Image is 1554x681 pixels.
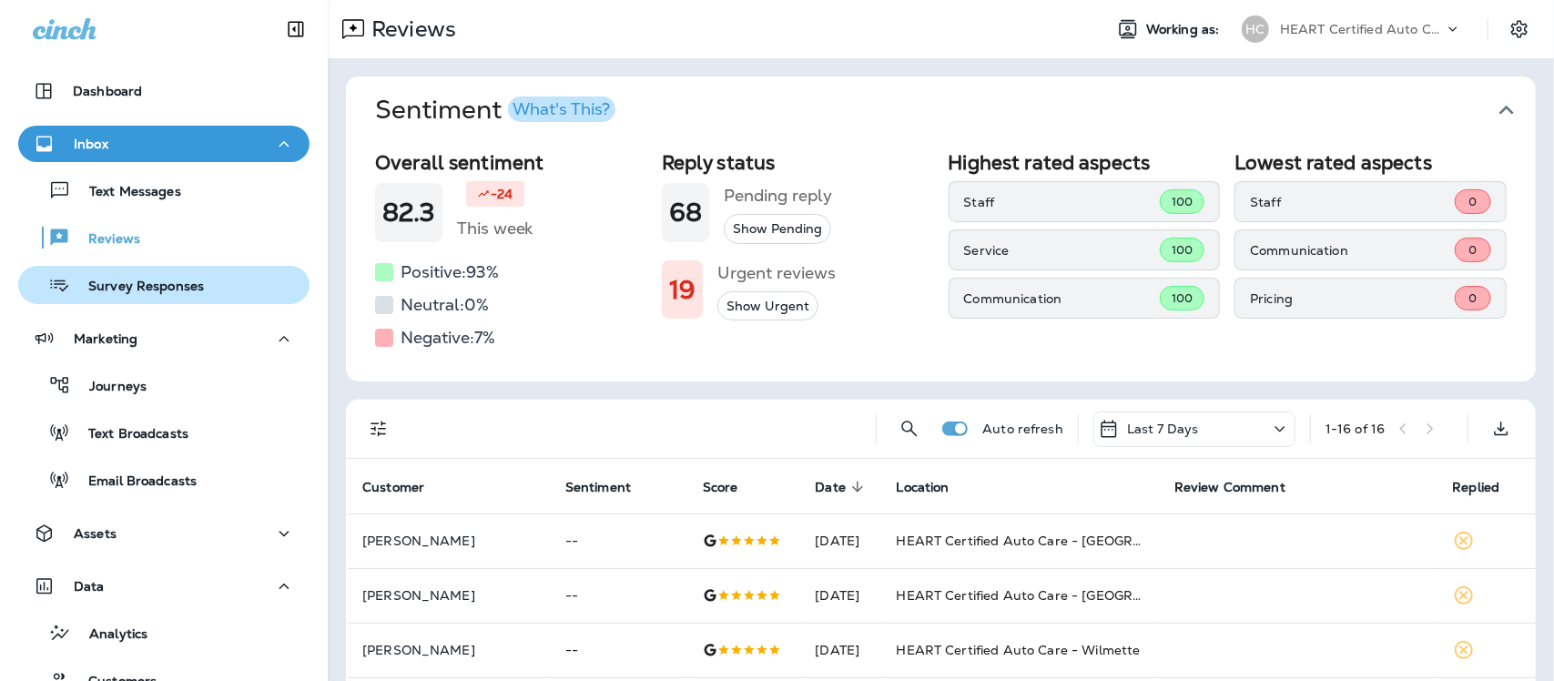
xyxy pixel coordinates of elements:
button: Filters [361,411,397,447]
h1: 68 [669,198,702,228]
span: 100 [1172,290,1193,306]
button: Export as CSV [1483,411,1519,447]
p: Staff [964,195,1160,209]
div: What's This? [513,101,610,117]
p: Email Broadcasts [70,473,197,491]
button: Marketing [18,320,310,357]
span: Replied [1453,479,1524,495]
h2: Highest rated aspects [949,151,1221,174]
p: [PERSON_NAME] [362,534,536,548]
span: HEART Certified Auto Care - Wilmette [897,642,1141,658]
button: Show Urgent [717,291,818,321]
button: Inbox [18,126,310,162]
span: 100 [1172,242,1193,258]
p: Marketing [74,331,137,346]
span: Customer [362,479,448,495]
span: HEART Certified Auto Care - [GEOGRAPHIC_DATA] [897,587,1224,604]
h2: Reply status [662,151,934,174]
h5: This week [457,214,533,243]
h2: Lowest rated aspects [1234,151,1507,174]
p: Reviews [364,15,456,43]
p: Survey Responses [70,279,204,296]
p: [PERSON_NAME] [362,588,536,603]
span: Replied [1453,480,1500,495]
p: Communication [1250,243,1455,258]
p: Data [74,579,105,594]
td: [DATE] [801,568,882,623]
button: Data [18,568,310,605]
button: Journeys [18,366,310,404]
span: Review Comment [1174,480,1285,495]
div: SentimentWhat's This? [346,144,1536,381]
p: Assets [74,526,117,541]
h5: Neutral: 0 % [401,290,489,320]
h1: 19 [669,275,696,305]
button: Assets [18,515,310,552]
div: HC [1242,15,1269,43]
button: Analytics [18,614,310,652]
button: Search Reviews [891,411,928,447]
h5: Pending reply [724,181,832,210]
p: [PERSON_NAME] [362,643,536,657]
p: Text Messages [71,184,181,201]
td: [DATE] [801,623,882,677]
p: Text Broadcasts [70,426,188,443]
h1: Sentiment [375,95,615,126]
h2: Overall sentiment [375,151,647,174]
h5: Negative: 7 % [401,323,495,352]
span: HEART Certified Auto Care - [GEOGRAPHIC_DATA] [897,533,1224,549]
span: Location [897,480,950,495]
span: Review Comment [1174,479,1309,495]
p: Dashboard [73,84,142,98]
button: Dashboard [18,73,310,109]
p: Last 7 Days [1127,422,1199,436]
button: Collapse Sidebar [270,11,321,47]
button: SentimentWhat's This? [361,76,1550,144]
button: Text Broadcasts [18,413,310,452]
p: Auto refresh [982,422,1063,436]
span: Sentiment [565,479,655,495]
p: Staff [1250,195,1455,209]
p: -24 [491,185,513,203]
p: Reviews [70,231,140,249]
h1: 82.3 [382,198,435,228]
span: Score [703,480,738,495]
span: 100 [1172,194,1193,209]
span: 0 [1468,290,1477,306]
button: Reviews [18,219,310,257]
span: Date [816,480,847,495]
p: Inbox [74,137,108,151]
td: -- [551,513,688,568]
td: -- [551,623,688,677]
p: Communication [964,291,1160,306]
span: 0 [1468,194,1477,209]
p: Analytics [71,626,147,644]
div: 1 - 16 of 16 [1325,422,1385,436]
button: Survey Responses [18,266,310,304]
button: Text Messages [18,171,310,209]
span: Location [897,479,973,495]
td: [DATE] [801,513,882,568]
h5: Urgent reviews [717,259,836,288]
p: Journeys [71,379,147,396]
button: Email Broadcasts [18,461,310,499]
span: Sentiment [565,480,631,495]
button: Show Pending [724,214,831,244]
p: Service [964,243,1160,258]
button: Settings [1503,13,1536,46]
span: Date [816,479,870,495]
td: -- [551,568,688,623]
span: 0 [1468,242,1477,258]
span: Working as: [1146,22,1224,37]
span: Customer [362,480,424,495]
span: Score [703,479,762,495]
button: What's This? [508,97,615,122]
p: HEART Certified Auto Care [1280,22,1444,36]
p: Pricing [1250,291,1455,306]
h5: Positive: 93 % [401,258,499,287]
